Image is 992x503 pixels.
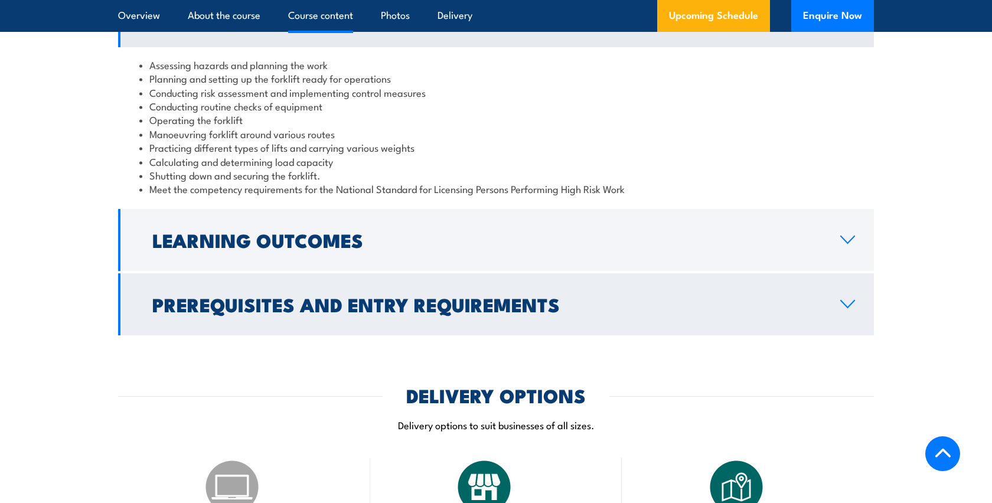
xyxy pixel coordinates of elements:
[139,99,853,113] li: Conducting routine checks of equipment
[118,418,874,432] p: Delivery options to suit businesses of all sizes.
[406,387,586,403] h2: DELIVERY OPTIONS
[139,141,853,154] li: Practicing different types of lifts and carrying various weights
[118,273,874,335] a: Prerequisites and Entry Requirements
[139,58,853,71] li: Assessing hazards and planning the work
[139,182,853,195] li: Meet the competency requirements for the National Standard for Licensing Persons Performing High ...
[139,127,853,141] li: Manoeuvring forklift around various routes
[139,113,853,126] li: Operating the forklift
[139,168,853,182] li: Shutting down and securing the forklift.
[152,231,821,248] h2: Learning Outcomes
[139,71,853,85] li: Planning and setting up the forklift ready for operations
[118,209,874,271] a: Learning Outcomes
[139,86,853,99] li: Conducting risk assessment and implementing control measures
[152,296,821,312] h2: Prerequisites and Entry Requirements
[139,155,853,168] li: Calculating and determining load capacity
